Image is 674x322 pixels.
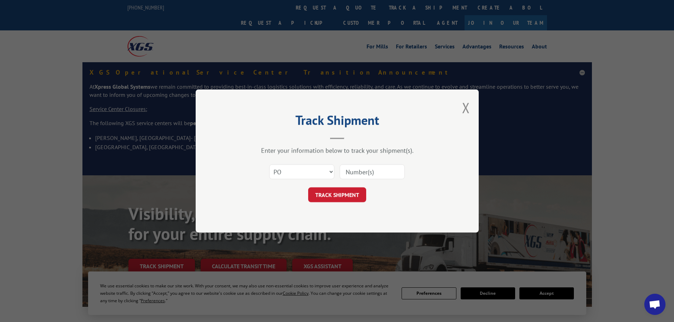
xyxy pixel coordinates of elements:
a: Open chat [644,294,666,315]
button: TRACK SHIPMENT [308,187,366,202]
input: Number(s) [340,164,405,179]
h2: Track Shipment [231,115,443,129]
div: Enter your information below to track your shipment(s). [231,146,443,154]
button: Close modal [462,98,470,117]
